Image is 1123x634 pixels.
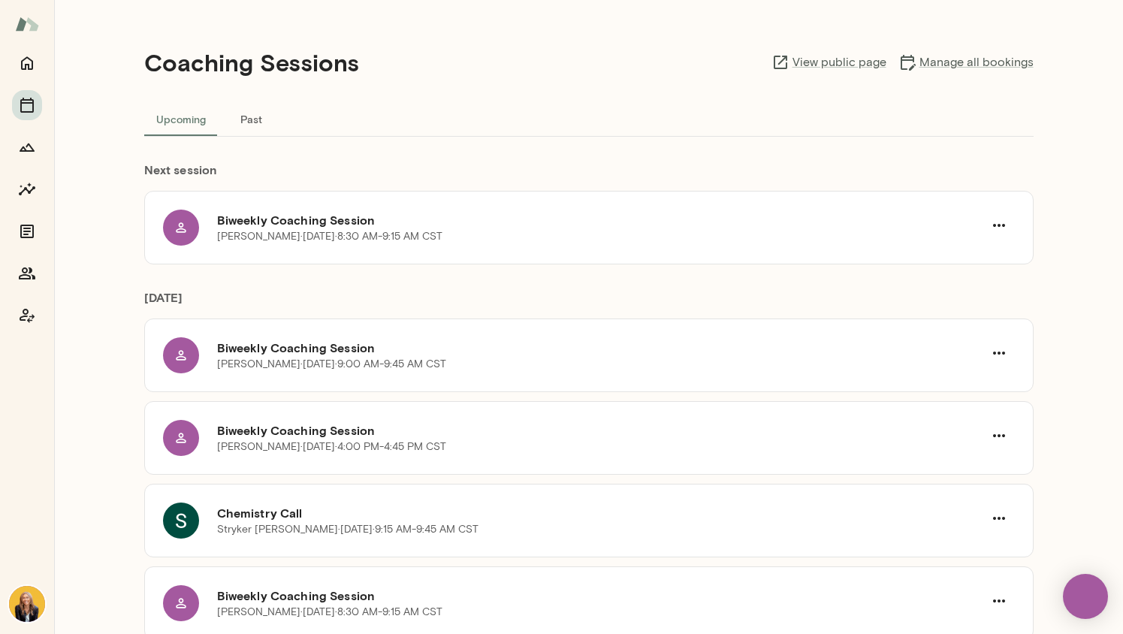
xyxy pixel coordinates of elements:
[217,421,983,439] h6: Biweekly Coaching Session
[898,53,1034,71] a: Manage all bookings
[217,211,983,229] h6: Biweekly Coaching Session
[12,48,42,78] button: Home
[144,101,218,137] button: Upcoming
[217,587,983,605] h6: Biweekly Coaching Session
[217,339,983,357] h6: Biweekly Coaching Session
[15,10,39,38] img: Mento
[217,522,478,537] p: Stryker [PERSON_NAME] · [DATE] · 9:15 AM-9:45 AM CST
[217,357,446,372] p: [PERSON_NAME] · [DATE] · 9:00 AM-9:45 AM CST
[12,300,42,331] button: Coach app
[771,53,886,71] a: View public page
[218,101,285,137] button: Past
[217,605,442,620] p: [PERSON_NAME] · [DATE] · 8:30 AM-9:15 AM CST
[217,439,446,454] p: [PERSON_NAME] · [DATE] · 4:00 PM-4:45 PM CST
[217,229,442,244] p: [PERSON_NAME] · [DATE] · 8:30 AM-9:15 AM CST
[12,90,42,120] button: Sessions
[217,504,983,522] h6: Chemistry Call
[144,101,1034,137] div: basic tabs example
[12,132,42,162] button: Growth Plan
[144,161,1034,191] h6: Next session
[12,174,42,204] button: Insights
[12,258,42,288] button: Members
[144,48,359,77] h4: Coaching Sessions
[9,586,45,622] img: Leah Beltz
[144,288,1034,319] h6: [DATE]
[12,216,42,246] button: Documents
